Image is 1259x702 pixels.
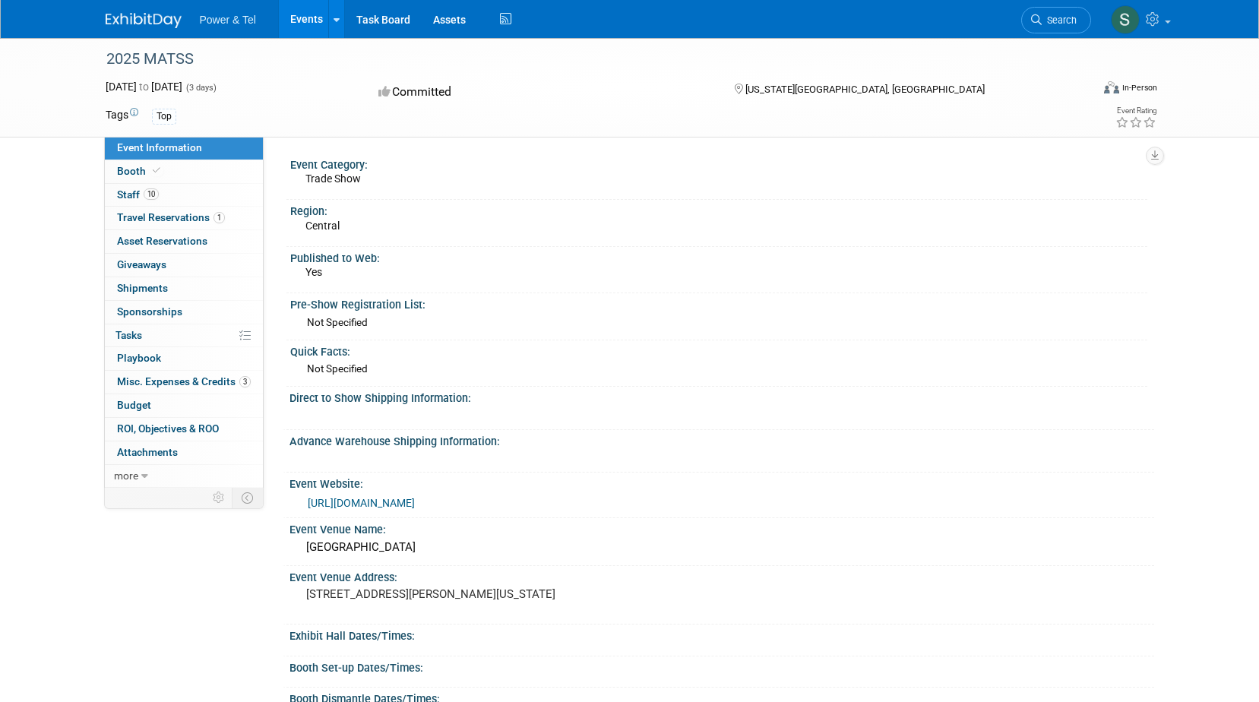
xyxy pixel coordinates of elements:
[105,371,263,394] a: Misc. Expenses & Credits3
[290,200,1147,219] div: Region:
[117,165,163,177] span: Booth
[137,81,151,93] span: to
[105,347,263,370] a: Playbook
[289,518,1154,537] div: Event Venue Name:
[117,282,168,294] span: Shipments
[289,656,1154,675] div: Booth Set-up Dates/Times:
[1115,107,1156,115] div: Event Rating
[105,207,263,229] a: Travel Reservations1
[206,488,233,508] td: Personalize Event Tab Strip
[105,394,263,417] a: Budget
[308,497,415,509] a: [URL][DOMAIN_NAME]
[374,79,710,106] div: Committed
[305,266,322,278] span: Yes
[307,315,1142,330] div: Not Specified
[105,418,263,441] a: ROI, Objectives & ROO
[105,230,263,253] a: Asset Reservations
[117,211,225,223] span: Travel Reservations
[105,465,263,488] a: more
[290,247,1147,266] div: Published to Web:
[114,470,138,482] span: more
[232,488,263,508] td: Toggle Event Tabs
[117,188,159,201] span: Staff
[745,84,985,95] span: [US_STATE][GEOGRAPHIC_DATA], [GEOGRAPHIC_DATA]
[307,362,1142,376] div: Not Specified
[185,83,217,93] span: (3 days)
[117,375,251,387] span: Misc. Expenses & Credits
[105,441,263,464] a: Attachments
[106,13,182,28] img: ExhibitDay
[105,184,263,207] a: Staff10
[289,625,1154,643] div: Exhibit Hall Dates/Times:
[289,430,1154,449] div: Advance Warehouse Shipping Information:
[1021,7,1091,33] a: Search
[117,352,161,364] span: Playbook
[105,137,263,160] a: Event Information
[117,305,182,318] span: Sponsorships
[1121,82,1157,93] div: In-Person
[305,220,340,232] span: Central
[239,376,251,387] span: 3
[106,81,182,93] span: [DATE] [DATE]
[200,14,256,26] span: Power & Tel
[289,387,1154,406] div: Direct to Show Shipping Information:
[117,422,219,435] span: ROI, Objectives & ROO
[301,536,1143,559] div: [GEOGRAPHIC_DATA]
[306,587,633,601] pre: [STREET_ADDRESS][PERSON_NAME][US_STATE]
[1001,79,1158,102] div: Event Format
[1042,14,1077,26] span: Search
[289,566,1154,585] div: Event Venue Address:
[117,446,178,458] span: Attachments
[290,153,1147,172] div: Event Category:
[1111,5,1140,34] img: Scott Perkins
[1104,81,1119,93] img: Format-Inperson.png
[106,107,138,125] td: Tags
[105,324,263,347] a: Tasks
[290,293,1147,312] div: Pre-Show Registration List:
[105,277,263,300] a: Shipments
[152,109,176,125] div: Top
[117,399,151,411] span: Budget
[289,473,1154,492] div: Event Website:
[117,235,207,247] span: Asset Reservations
[305,172,361,185] span: Trade Show
[214,212,225,223] span: 1
[144,188,159,200] span: 10
[105,301,263,324] a: Sponsorships
[105,160,263,183] a: Booth
[153,166,160,175] i: Booth reservation complete
[115,329,142,341] span: Tasks
[105,254,263,277] a: Giveaways
[117,258,166,270] span: Giveaways
[290,340,1147,359] div: Quick Facts:
[117,141,202,153] span: Event Information
[101,46,1068,73] div: 2025 MATSS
